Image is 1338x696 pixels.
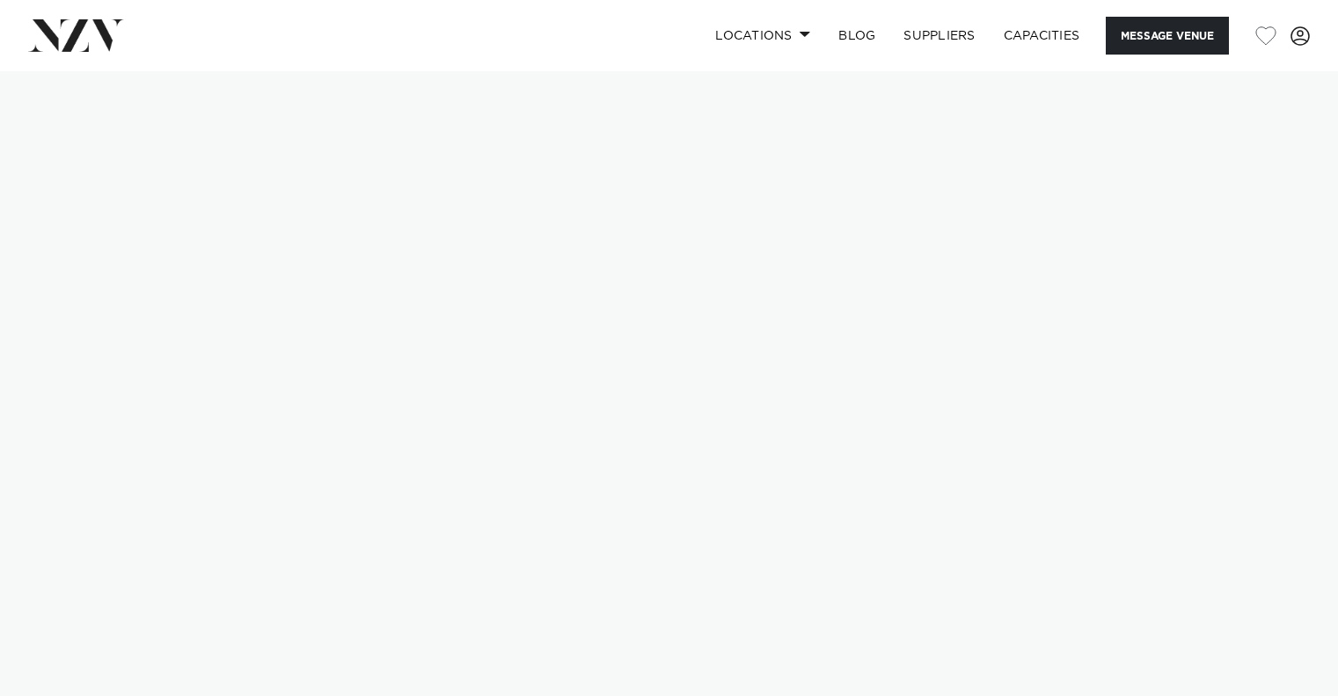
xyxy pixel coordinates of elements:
[889,17,989,55] a: SUPPLIERS
[701,17,824,55] a: Locations
[28,19,124,51] img: nzv-logo.png
[824,17,889,55] a: BLOG
[990,17,1094,55] a: Capacities
[1106,17,1229,55] button: Message Venue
